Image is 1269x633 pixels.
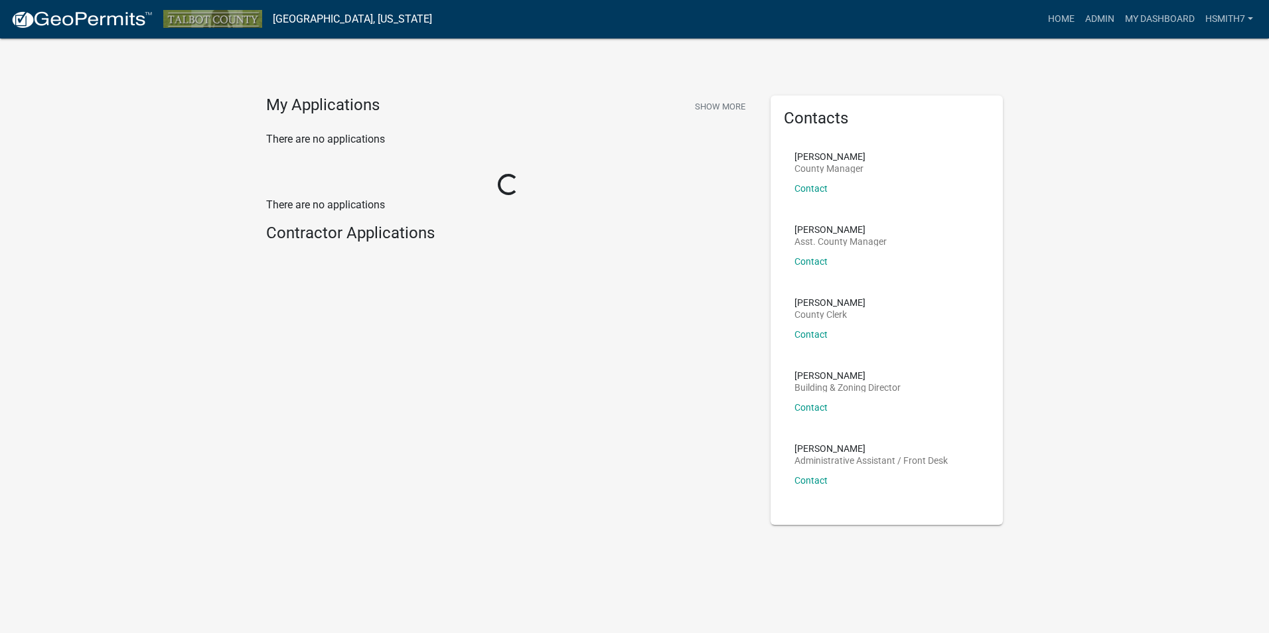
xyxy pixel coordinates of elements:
[794,444,948,453] p: [PERSON_NAME]
[794,456,948,465] p: Administrative Assistant / Front Desk
[266,224,751,243] h4: Contractor Applications
[794,183,828,194] a: Contact
[794,310,865,319] p: County Clerk
[794,237,887,246] p: Asst. County Manager
[794,225,887,234] p: [PERSON_NAME]
[794,164,865,173] p: County Manager
[794,402,828,413] a: Contact
[273,8,432,31] a: [GEOGRAPHIC_DATA], [US_STATE]
[163,10,262,28] img: Talbot County, Georgia
[1080,7,1120,32] a: Admin
[266,131,751,147] p: There are no applications
[266,224,751,248] wm-workflow-list-section: Contractor Applications
[784,109,990,128] h5: Contacts
[794,152,865,161] p: [PERSON_NAME]
[1200,7,1258,32] a: hsmith7
[690,96,751,117] button: Show More
[794,256,828,267] a: Contact
[794,298,865,307] p: [PERSON_NAME]
[794,383,901,392] p: Building & Zoning Director
[1120,7,1200,32] a: My Dashboard
[794,475,828,486] a: Contact
[794,329,828,340] a: Contact
[794,371,901,380] p: [PERSON_NAME]
[1043,7,1080,32] a: Home
[266,96,380,115] h4: My Applications
[266,197,751,213] p: There are no applications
